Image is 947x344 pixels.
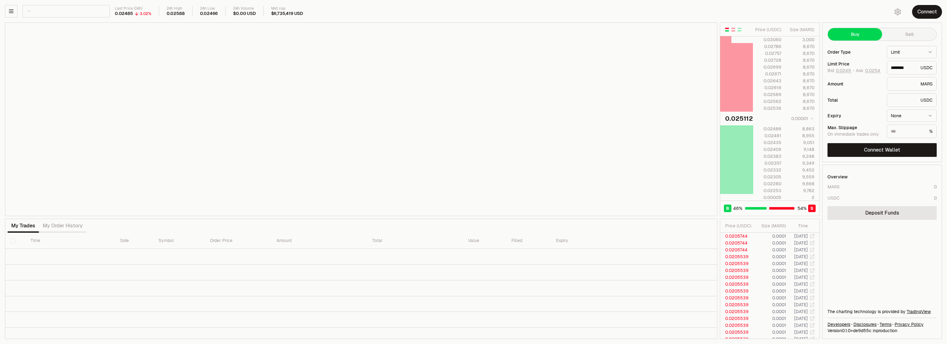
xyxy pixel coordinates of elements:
time: [DATE] [794,316,808,321]
div: USDC [827,195,840,201]
div: 3,000 [787,36,814,43]
div: 0.02486 [754,126,781,132]
div: 24h Volume [233,6,256,11]
td: 0.0205539 [720,336,754,342]
div: Overview [827,174,848,180]
div: 0.02409 [754,146,781,153]
div: The charting technology is provided by [827,308,937,315]
div: 0.02466 [200,11,218,17]
time: [DATE] [794,254,808,259]
div: 0.00005 [754,194,781,201]
div: 0.02461 [754,133,781,139]
div: 0.02616 [754,85,781,91]
button: Show Buy Orders Only [737,27,742,32]
td: 0.0001 [754,301,786,308]
td: 0.0205539 [720,308,754,315]
div: Amount [827,82,882,86]
div: 8,670 [787,64,814,70]
time: [DATE] [794,288,808,294]
div: 8,670 [787,98,814,104]
a: Deposit Funds [827,206,937,220]
button: My Trades [7,220,39,232]
div: 0.02643 [754,78,781,84]
div: 0.02699 [754,64,781,70]
th: Side [115,233,154,249]
div: $0.00 USD [233,11,256,17]
th: Time [26,233,115,249]
div: 0.02305 [754,174,781,180]
a: Disclosures [853,321,876,327]
td: 0.0205744 [720,246,754,253]
button: Sell [882,28,936,41]
div: 9,452 [787,167,814,173]
time: [DATE] [794,268,808,273]
time: [DATE] [794,329,808,335]
div: Price ( USDC ) [725,223,754,229]
a: TradingView [907,309,931,314]
button: Show Sell Orders Only [731,27,736,32]
button: 0.00001 [789,115,814,122]
td: 0.0001 [754,246,786,253]
td: 0.0205539 [720,274,754,281]
time: [DATE] [794,247,808,253]
div: 0.02671 [754,71,781,77]
th: Symbol [154,233,205,249]
div: MARS [887,77,937,91]
span: 46 % [733,205,742,211]
div: 9,248 [787,153,814,159]
td: 0.0001 [754,294,786,301]
div: On immediate trades only [827,132,882,137]
td: 0.0001 [754,322,786,329]
td: 0.0001 [754,260,786,267]
div: Mkt cap [271,6,303,11]
button: Connect [912,5,942,19]
div: Last Price (24h) [115,6,151,11]
td: 0.0001 [754,253,786,260]
button: Connect Wallet [827,143,937,157]
div: 8,670 [787,71,814,77]
time: [DATE] [794,261,808,266]
td: 0.0205539 [720,329,754,336]
div: MARS [827,184,840,190]
time: [DATE] [794,302,808,308]
td: 0.0205744 [720,233,754,240]
button: 0.0249 [835,68,852,73]
div: 0.02435 [754,139,781,146]
th: Expiry [551,233,637,249]
span: 54 % [798,205,807,211]
time: [DATE] [794,322,808,328]
th: Value [463,233,506,249]
div: 0.02332 [754,167,781,173]
td: 0.0001 [754,240,786,246]
div: Limit Price [827,62,882,66]
div: 9,559 [787,174,814,180]
div: 0.02485 [115,11,133,17]
th: Filled [506,233,551,249]
div: Price ( USDC ) [754,27,781,33]
div: Size ( MARS ) [759,223,786,229]
time: [DATE] [794,336,808,342]
div: Time [791,223,808,229]
td: 0.0205539 [720,253,754,260]
button: Limit [887,46,937,58]
div: 0.02562 [754,98,781,104]
td: 0.0001 [754,329,786,336]
button: Buy [828,28,882,41]
div: 0.02280 [754,181,781,187]
div: Max. Slippage [827,125,882,130]
div: 24h High [167,6,185,11]
div: 8,670 [787,85,814,91]
td: 0.0001 [754,308,786,315]
td: 0.0001 [754,288,786,294]
div: 8,670 [787,43,814,50]
a: Terms [880,321,891,327]
td: 0.0001 [754,274,786,281]
th: Order Price [205,233,271,249]
th: Total [367,233,463,249]
button: Show Buy and Sell Orders [725,27,730,32]
th: Amount [271,233,367,249]
div: 8,670 [787,105,814,111]
button: 0.0254 [865,68,881,73]
div: $6,735,419 USD [271,11,303,17]
div: 0.02357 [754,160,781,166]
